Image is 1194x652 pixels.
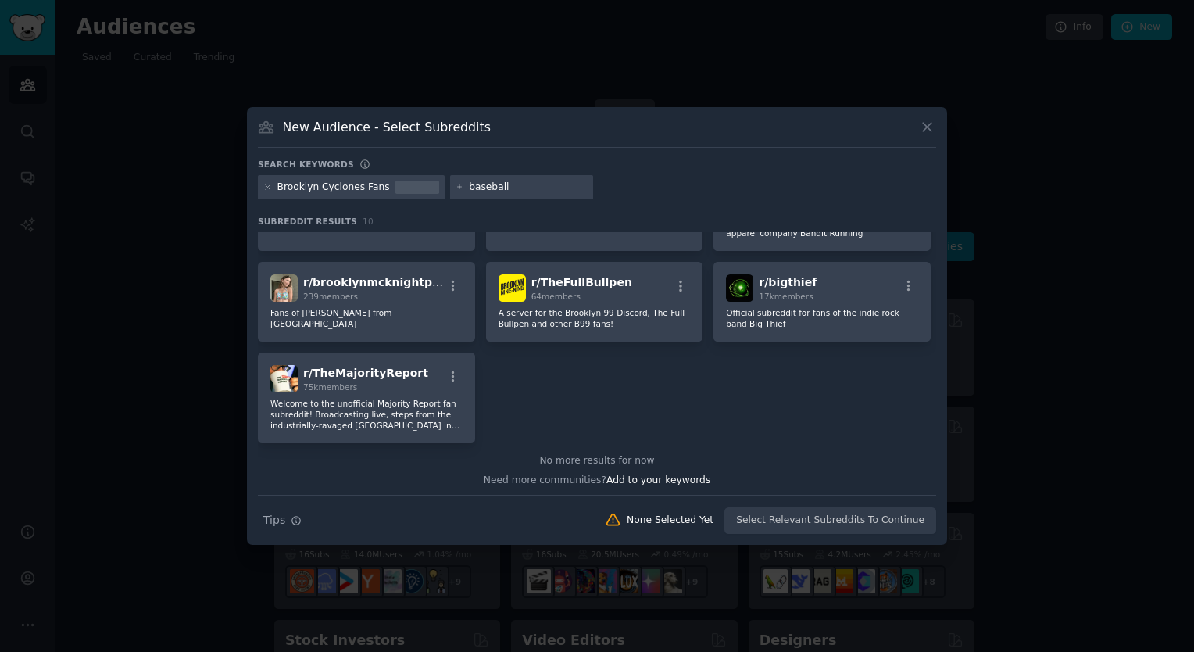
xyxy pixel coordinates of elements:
span: 17k members [759,292,813,301]
span: r/ bigthief [759,276,817,288]
span: 10 [363,217,374,226]
div: No more results for now [258,454,936,468]
span: r/ TheFullBullpen [531,276,632,288]
p: Welcome to the unofficial Majority Report fan subreddit! Broadcasting live, steps from the indust... [270,398,463,431]
img: TheFullBullpen [499,274,526,302]
span: 239 members [303,292,358,301]
input: New Keyword [469,181,588,195]
p: A server for the Brooklyn 99 Discord, The Full Bullpen and other B99 fans! [499,307,691,329]
div: Brooklyn Cyclones Fans [277,181,390,195]
img: brooklynmcknightpics [270,274,298,302]
span: Add to your keywords [606,475,710,485]
img: bigthief [726,274,753,302]
p: Official subreddit for fans of the indie rock band Big Thief [726,307,918,329]
span: Subreddit Results [258,216,357,227]
img: TheMajorityReport [270,365,298,392]
p: Fans of [PERSON_NAME] from [GEOGRAPHIC_DATA] [270,307,463,329]
button: Tips [258,507,307,534]
span: r/ TheMajorityReport [303,367,428,379]
span: 64 members [531,292,581,301]
div: Need more communities? [258,468,936,488]
span: Tips [263,512,285,528]
div: None Selected Yet [627,514,713,528]
h3: New Audience - Select Subreddits [283,119,491,135]
span: 75k members [303,382,357,392]
h3: Search keywords [258,159,354,170]
span: r/ brooklynmcknightpics [303,276,449,288]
